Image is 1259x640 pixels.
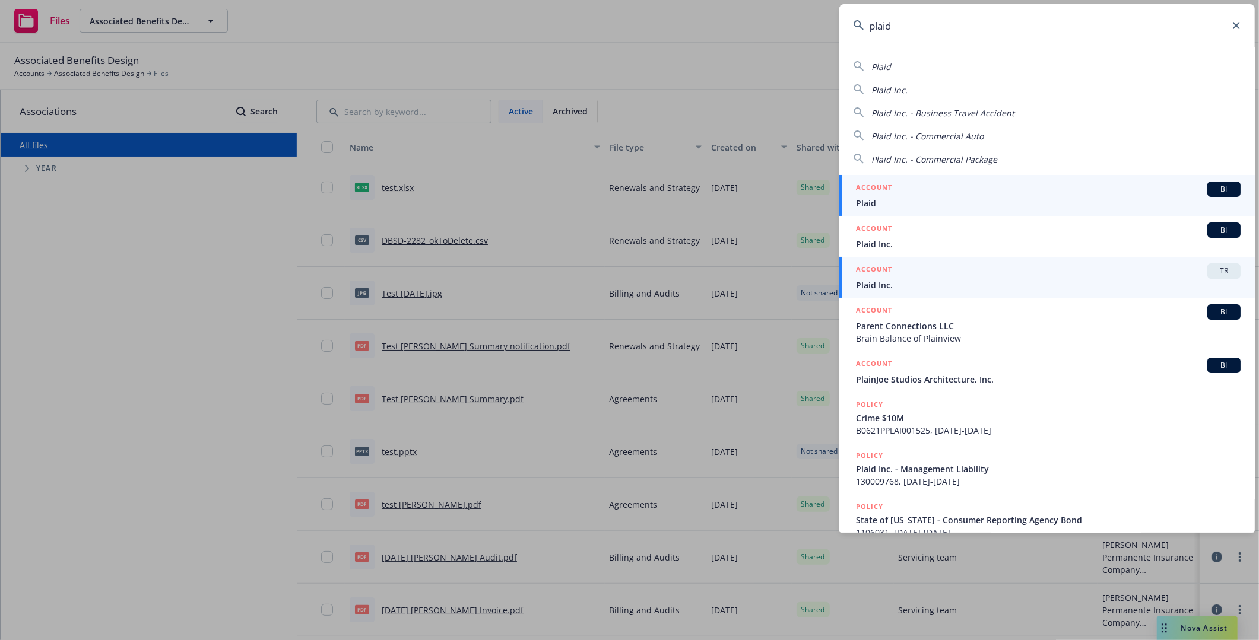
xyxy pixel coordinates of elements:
span: State of [US_STATE] - Consumer Reporting Agency Bond [856,514,1241,526]
span: Plaid Inc. [856,279,1241,291]
span: BI [1212,307,1236,317]
span: Plaid [871,61,891,72]
span: BI [1212,184,1236,195]
span: B0621PPLAI001525, [DATE]-[DATE] [856,424,1241,437]
span: Brain Balance of Plainview [856,332,1241,345]
span: BI [1212,225,1236,235]
h5: ACCOUNT [856,358,892,372]
span: 130009768, [DATE]-[DATE] [856,475,1241,488]
a: POLICYState of [US_STATE] - Consumer Reporting Agency Bond1106031, [DATE]-[DATE] [839,494,1255,545]
a: ACCOUNTTRPlaid Inc. [839,257,1255,298]
span: Plaid Inc. - Commercial Package [871,154,997,165]
span: TR [1212,266,1236,276]
a: POLICYPlaid Inc. - Management Liability130009768, [DATE]-[DATE] [839,443,1255,494]
h5: ACCOUNT [856,222,892,237]
span: Plaid [856,197,1241,209]
h5: POLICY [856,501,883,512]
span: Plaid Inc. [871,84,908,95]
span: 1106031, [DATE]-[DATE] [856,526,1241,539]
input: Search... [839,4,1255,47]
span: PlainJoe Studios Architecture, Inc. [856,373,1241,386]
span: Plaid Inc. - Management Liability [856,463,1241,475]
h5: ACCOUNT [856,304,892,319]
h5: POLICY [856,399,883,410]
span: Plaid Inc. [856,238,1241,250]
span: Parent Connections LLC [856,320,1241,332]
a: ACCOUNTBIPlaid [839,175,1255,216]
span: Plaid Inc. - Business Travel Accident [871,107,1014,119]
a: ACCOUNTBIParent Connections LLCBrain Balance of Plainview [839,298,1255,351]
span: BI [1212,360,1236,371]
h5: ACCOUNT [856,263,892,278]
a: ACCOUNTBIPlainJoe Studios Architecture, Inc. [839,351,1255,392]
a: POLICYCrime $10MB0621PPLAI001525, [DATE]-[DATE] [839,392,1255,443]
span: Plaid Inc. - Commercial Auto [871,130,984,142]
span: Crime $10M [856,412,1241,424]
h5: POLICY [856,450,883,461]
h5: ACCOUNT [856,182,892,196]
a: ACCOUNTBIPlaid Inc. [839,216,1255,257]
